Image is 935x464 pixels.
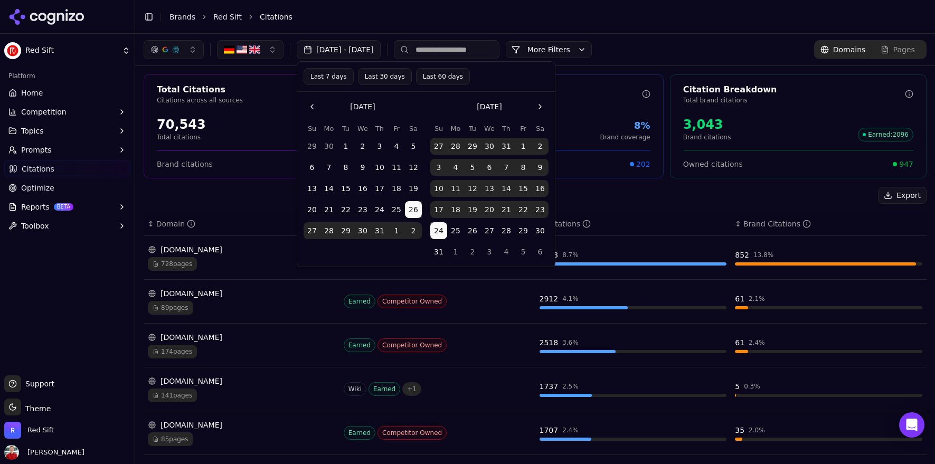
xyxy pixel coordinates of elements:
button: Last 60 days [416,68,470,85]
th: Thursday [371,124,388,134]
span: Competition [21,107,67,117]
span: 202 [636,159,650,169]
button: Monday, August 18th, 2025, selected [447,201,464,218]
button: Wednesday, September 3rd, 2025 [481,243,498,260]
button: Monday, August 4th, 2025, selected [447,159,464,176]
div: 3,043 [683,116,731,133]
div: [DOMAIN_NAME] [148,288,335,299]
button: Tuesday, July 8th, 2025 [337,159,354,176]
a: Red Sift [213,12,242,22]
div: 8.7 % [562,251,579,259]
button: Thursday, August 7th, 2025, selected [498,159,515,176]
button: Saturday, August 23rd, 2025, selected [532,201,549,218]
div: ↕Brand Citations [735,219,922,229]
span: [PERSON_NAME] [23,448,84,457]
div: 8% [600,118,650,133]
button: Wednesday, July 23rd, 2025 [354,201,371,218]
button: Monday, August 25th, 2025 [447,222,464,239]
span: Prompts [21,145,52,155]
button: Sunday, August 17th, 2025, selected [430,201,447,218]
span: Red Sift [27,425,54,435]
div: 2.4 % [562,426,579,434]
div: ↕Domain [148,219,335,229]
a: Optimize [4,179,130,196]
span: Competitor Owned [377,426,447,440]
span: + 1 [402,382,421,396]
th: Saturday [532,124,549,134]
span: Earned [344,426,375,440]
p: Total citations [157,133,206,141]
span: Reports [21,202,50,212]
span: Citations [260,12,292,22]
button: Tuesday, July 22nd, 2025 [337,201,354,218]
th: domain [144,212,339,236]
button: Topics [4,122,130,139]
button: Export [878,187,927,204]
div: 2.4 % [749,338,765,347]
div: 35 [735,425,744,435]
div: 70,543 [157,116,206,133]
div: 0.3 % [744,382,760,391]
div: Citation Breakdown [683,83,905,96]
span: Topics [21,126,44,136]
div: Citations [547,219,591,229]
button: Wednesday, August 27th, 2025 [481,222,498,239]
button: Saturday, July 19th, 2025 [405,180,422,197]
th: Wednesday [481,124,498,134]
button: Friday, August 1st, 2025, selected [515,138,532,155]
button: Monday, July 7th, 2025 [320,159,337,176]
button: Tuesday, July 29th, 2025, selected [337,222,354,239]
div: ↕Citations [540,219,727,229]
button: Thursday, July 17th, 2025 [371,180,388,197]
span: Support [21,378,54,389]
span: 85 pages [148,432,193,446]
button: Friday, September 5th, 2025 [515,243,532,260]
p: Brand citations [683,133,731,141]
button: Monday, July 28th, 2025, selected [447,138,464,155]
button: Saturday, September 6th, 2025 [532,243,549,260]
th: brandCitationCount [731,212,927,236]
button: [DATE] - [DATE] [297,40,381,59]
div: 61 [735,337,744,348]
span: 728 pages [148,257,197,271]
button: Thursday, July 31st, 2025, selected [498,138,515,155]
div: Total Citations [157,83,379,96]
button: Thursday, August 14th, 2025, selected [498,180,515,197]
button: Open user button [4,445,84,460]
span: Domains [833,44,866,55]
button: Wednesday, August 13th, 2025, selected [481,180,498,197]
img: Germany [224,44,234,55]
img: Red Sift [4,422,21,439]
button: Thursday, July 24th, 2025 [371,201,388,218]
span: BETA [54,203,73,211]
button: Last 30 days [358,68,412,85]
button: Monday, June 30th, 2025 [320,138,337,155]
div: 2912 [540,293,559,304]
button: Friday, August 29th, 2025 [515,222,532,239]
th: Thursday [498,124,515,134]
button: Prompts [4,141,130,158]
button: Saturday, August 9th, 2025, selected [532,159,549,176]
button: ReportsBETA [4,198,130,215]
div: 2.1 % [749,295,765,303]
span: 89 pages [148,301,193,315]
th: Wednesday [354,124,371,134]
button: Sunday, June 29th, 2025 [304,138,320,155]
button: Friday, July 11th, 2025 [388,159,405,176]
table: July 2025 [304,124,422,239]
div: Open Intercom Messenger [899,412,924,438]
button: Tuesday, August 5th, 2025, selected [464,159,481,176]
table: August 2025 [430,124,549,260]
button: Last 7 days [304,68,354,85]
button: Sunday, July 6th, 2025 [304,159,320,176]
img: United States [237,44,247,55]
th: Sunday [430,124,447,134]
a: Brands [169,13,195,21]
th: Monday [320,124,337,134]
span: Home [21,88,43,98]
div: [DOMAIN_NAME] [148,332,335,343]
button: Thursday, August 28th, 2025 [498,222,515,239]
button: Tuesday, August 19th, 2025, selected [464,201,481,218]
div: Domain [156,219,195,229]
button: Monday, July 28th, 2025, selected [320,222,337,239]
